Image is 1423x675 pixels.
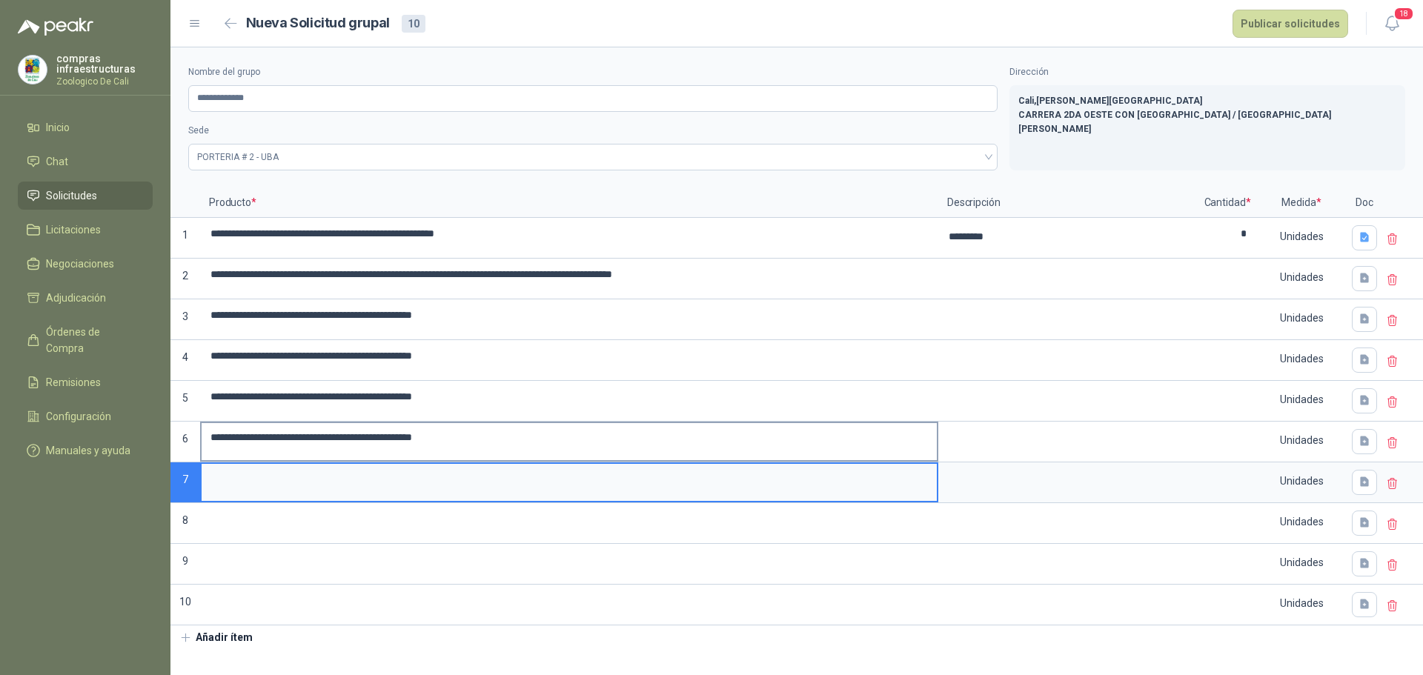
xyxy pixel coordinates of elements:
p: 9 [170,544,200,585]
a: Negociaciones [18,250,153,278]
p: 1 [170,218,200,259]
span: Remisiones [46,374,101,390]
a: Inicio [18,113,153,142]
span: Solicitudes [46,187,97,204]
span: PORTERIA # 2 - UBA [197,146,989,168]
p: Doc [1346,188,1383,218]
div: Unidades [1258,545,1344,579]
a: Licitaciones [18,216,153,244]
div: 10 [402,15,425,33]
p: 7 [170,462,200,503]
div: Unidades [1258,342,1344,376]
a: Adjudicación [18,284,153,312]
div: Unidades [1258,301,1344,335]
span: Configuración [46,408,111,425]
p: Producto [200,188,938,218]
p: Cali , [PERSON_NAME][GEOGRAPHIC_DATA] [1018,94,1396,108]
p: 5 [170,381,200,422]
span: Manuales y ayuda [46,442,130,459]
p: Descripción [938,188,1198,218]
p: 8 [170,503,200,544]
p: Cantidad [1198,188,1257,218]
p: 6 [170,422,200,462]
img: Logo peakr [18,18,93,36]
label: Dirección [1009,65,1405,79]
p: 2 [170,259,200,299]
div: Unidades [1258,260,1344,294]
span: Adjudicación [46,290,106,306]
h2: Nueva Solicitud grupal [246,13,390,34]
span: Órdenes de Compra [46,324,139,356]
p: 4 [170,340,200,381]
div: Unidades [1258,464,1344,498]
a: Configuración [18,402,153,430]
a: Chat [18,147,153,176]
span: Licitaciones [46,222,101,238]
span: Negociaciones [46,256,114,272]
a: Órdenes de Compra [18,318,153,362]
span: Inicio [46,119,70,136]
button: Publicar solicitudes [1233,10,1348,38]
p: Medida [1257,188,1346,218]
div: Unidades [1258,423,1344,457]
a: Solicitudes [18,182,153,210]
span: Chat [46,153,68,170]
button: 18 [1379,10,1405,37]
p: CARRERA 2DA OESTE CON [GEOGRAPHIC_DATA] / [GEOGRAPHIC_DATA][PERSON_NAME] [1018,108,1396,136]
p: Zoologico De Cali [56,77,153,86]
div: Unidades [1258,505,1344,539]
a: Remisiones [18,368,153,396]
span: 18 [1393,7,1414,21]
img: Company Logo [19,56,47,84]
button: Añadir ítem [170,625,262,651]
a: Manuales y ayuda [18,436,153,465]
div: Unidades [1258,586,1344,620]
label: Nombre del grupo [188,65,998,79]
p: 10 [170,585,200,625]
p: 3 [170,299,200,340]
label: Sede [188,124,998,138]
p: compras infraestructuras [56,53,153,74]
div: Unidades [1258,219,1344,253]
div: Unidades [1258,382,1344,416]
